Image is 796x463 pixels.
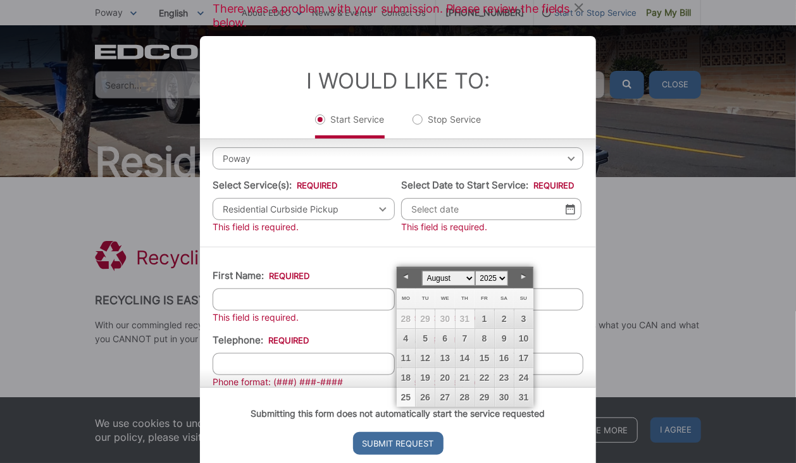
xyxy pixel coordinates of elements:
[514,368,533,387] a: 24
[475,349,494,367] a: 15
[520,295,527,301] span: Sunday
[495,329,514,348] a: 9
[315,113,385,139] label: Start Service
[402,295,410,301] span: Monday
[213,311,395,324] div: This field is required.
[397,349,416,367] a: 11
[397,309,416,328] span: 28
[481,295,488,301] span: Friday
[422,271,475,286] select: Select month
[435,368,454,387] a: 20
[566,204,575,214] img: Select date
[306,68,490,94] label: I Would Like To:
[514,329,533,348] a: 10
[213,147,583,170] span: Poway
[401,198,581,220] input: Select date
[435,329,454,348] a: 6
[416,349,435,367] a: 12
[397,329,416,348] a: 4
[495,368,514,387] a: 23
[416,368,435,387] a: 19
[413,113,482,139] label: Stop Service
[514,268,533,287] a: Next
[441,295,449,301] span: Wednesday
[475,388,494,407] a: 29
[495,309,514,328] a: 2
[416,388,435,407] a: 26
[475,329,494,348] a: 8
[514,388,533,407] a: 31
[401,220,581,234] div: This field is required.
[456,368,475,387] a: 21
[456,329,475,348] a: 7
[514,309,533,328] a: 3
[213,220,395,234] div: This field is required.
[213,198,395,220] span: Residential Curbside Pickup
[397,388,416,407] a: 25
[401,180,574,191] label: Select Date to Start Service:
[416,329,435,348] a: 5
[501,295,507,301] span: Saturday
[475,271,508,286] select: Select year
[213,270,309,281] label: First Name:
[514,349,533,367] a: 17
[397,368,416,387] a: 18
[475,309,494,328] a: 1
[397,268,416,287] a: Prev
[213,335,309,346] label: Telephone:
[435,309,454,328] span: 30
[416,309,435,328] span: 29
[422,295,429,301] span: Tuesday
[456,309,475,328] span: 31
[495,388,514,407] a: 30
[435,388,454,407] a: 27
[456,388,475,407] a: 28
[495,349,514,367] a: 16
[475,368,494,387] a: 22
[353,432,444,455] input: Submit Request
[251,408,545,419] strong: Submitting this form does not automatically start the service requested
[461,295,468,301] span: Thursday
[213,180,337,191] label: Select Service(s):
[435,349,454,367] a: 13
[456,349,475,367] a: 14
